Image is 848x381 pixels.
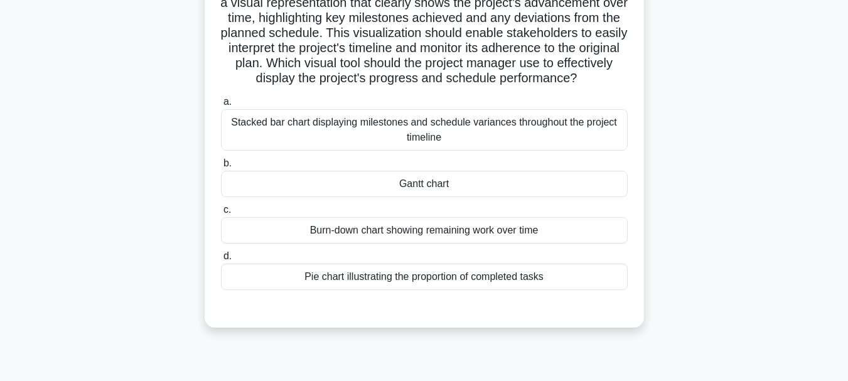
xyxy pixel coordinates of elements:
span: a. [223,96,232,107]
span: b. [223,158,232,168]
span: c. [223,204,231,215]
span: d. [223,250,232,261]
div: Gantt chart [221,171,628,197]
div: Burn-down chart showing remaining work over time [221,217,628,244]
div: Stacked bar chart displaying milestones and schedule variances throughout the project timeline [221,109,628,151]
div: Pie chart illustrating the proportion of completed tasks [221,264,628,290]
